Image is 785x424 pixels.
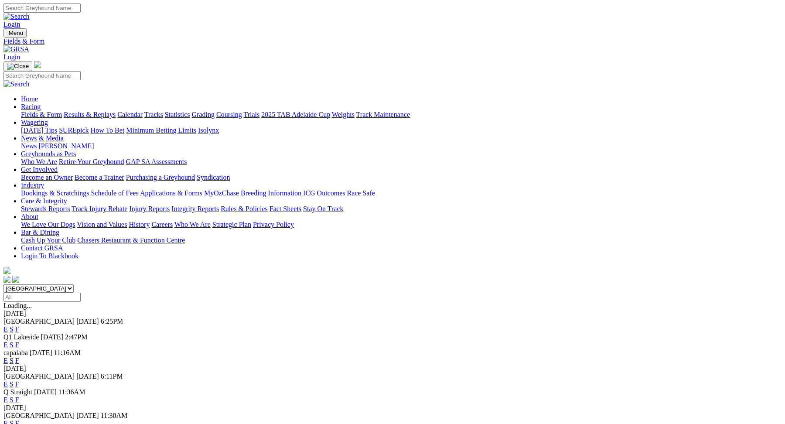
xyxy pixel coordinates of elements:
[171,205,219,212] a: Integrity Reports
[15,341,19,349] a: F
[91,127,125,134] a: How To Bet
[21,252,78,260] a: Login To Blackbook
[117,111,143,118] a: Calendar
[3,293,81,302] input: Select date
[15,396,19,403] a: F
[3,3,81,13] input: Search
[3,28,27,38] button: Toggle navigation
[3,38,782,45] a: Fields & Form
[21,174,73,181] a: Become an Owner
[126,174,195,181] a: Purchasing a Greyhound
[21,213,38,220] a: About
[101,412,128,419] span: 11:30AM
[59,127,89,134] a: SUREpick
[3,71,81,80] input: Search
[261,111,330,118] a: 2025 TAB Adelaide Cup
[144,111,163,118] a: Tracks
[21,205,782,213] div: Care & Integrity
[64,111,116,118] a: Results & Replays
[21,236,782,244] div: Bar & Dining
[76,373,99,380] span: [DATE]
[21,205,70,212] a: Stewards Reports
[3,404,782,412] div: [DATE]
[21,134,64,142] a: News & Media
[21,221,782,229] div: About
[3,80,30,88] img: Search
[76,412,99,419] span: [DATE]
[72,205,127,212] a: Track Injury Rebate
[10,341,14,349] a: S
[21,111,782,119] div: Racing
[347,189,375,197] a: Race Safe
[3,302,32,309] span: Loading...
[7,63,29,70] img: Close
[129,221,150,228] a: History
[34,388,57,396] span: [DATE]
[126,127,196,134] a: Minimum Betting Limits
[253,221,294,228] a: Privacy Policy
[3,45,29,53] img: GRSA
[101,318,123,325] span: 6:25PM
[198,127,219,134] a: Isolynx
[356,111,410,118] a: Track Maintenance
[21,111,62,118] a: Fields & Form
[10,396,14,403] a: S
[3,325,8,333] a: E
[21,236,75,244] a: Cash Up Your Club
[174,221,211,228] a: Who We Are
[243,111,259,118] a: Trials
[204,189,239,197] a: MyOzChase
[21,181,44,189] a: Industry
[21,127,782,134] div: Wagering
[140,189,202,197] a: Applications & Forms
[15,325,19,333] a: F
[34,61,41,68] img: logo-grsa-white.png
[77,221,127,228] a: Vision and Values
[221,205,268,212] a: Rules & Policies
[9,30,23,36] span: Menu
[21,189,89,197] a: Bookings & Scratchings
[241,189,301,197] a: Breeding Information
[21,119,48,126] a: Wagering
[3,388,32,396] span: Q Straight
[165,111,190,118] a: Statistics
[76,318,99,325] span: [DATE]
[21,142,782,150] div: News & Media
[3,267,10,274] img: logo-grsa-white.png
[3,396,8,403] a: E
[3,13,30,21] img: Search
[21,142,37,150] a: News
[151,221,173,228] a: Careers
[12,276,19,283] img: twitter.svg
[3,310,782,318] div: [DATE]
[10,357,14,364] a: S
[21,158,57,165] a: Who We Are
[15,380,19,388] a: F
[270,205,301,212] a: Fact Sheets
[15,357,19,364] a: F
[303,189,345,197] a: ICG Outcomes
[21,127,57,134] a: [DATE] Tips
[21,95,38,103] a: Home
[3,373,75,380] span: [GEOGRAPHIC_DATA]
[21,103,41,110] a: Racing
[129,205,170,212] a: Injury Reports
[3,349,28,356] span: capalaba
[21,189,782,197] div: Industry
[126,158,187,165] a: GAP SA Assessments
[21,221,75,228] a: We Love Our Dogs
[3,412,75,419] span: [GEOGRAPHIC_DATA]
[38,142,94,150] a: [PERSON_NAME]
[303,205,343,212] a: Stay On Track
[332,111,355,118] a: Weights
[3,276,10,283] img: facebook.svg
[21,158,782,166] div: Greyhounds as Pets
[21,166,58,173] a: Get Involved
[41,333,63,341] span: [DATE]
[3,21,20,28] a: Login
[3,365,782,373] div: [DATE]
[3,318,75,325] span: [GEOGRAPHIC_DATA]
[3,53,20,61] a: Login
[21,244,63,252] a: Contact GRSA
